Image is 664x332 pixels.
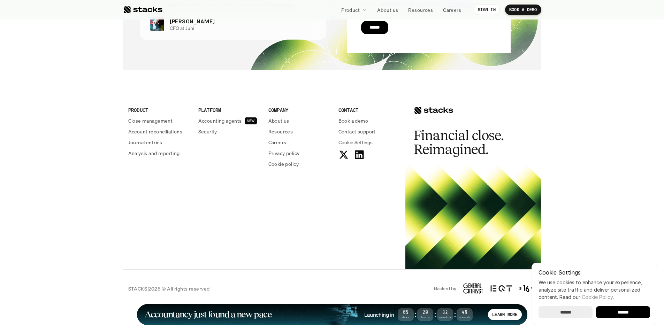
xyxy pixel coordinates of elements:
[437,311,453,315] span: 32
[338,139,373,146] button: Cookie Trigger
[137,304,527,325] a: Accountancy just found a new paceLaunching in05Days:20Hours:32Minutes:49SecondsLEARN MORE
[268,160,330,168] a: Cookie policy
[338,117,368,124] p: Book a demo
[82,161,113,166] a: Privacy Policy
[453,310,457,318] strong: :
[338,128,400,135] a: Contact support
[492,312,517,317] p: LEARN MORE
[170,17,215,25] p: [PERSON_NAME]
[398,311,414,315] span: 05
[128,117,190,124] a: Close management
[478,7,496,12] p: SIGN IN
[417,316,433,318] span: Hours
[582,294,613,300] a: Cookie Policy
[539,279,650,301] p: We use cookies to enhance your experience, analyze site traffic and deliver personalized content.
[443,6,461,14] p: Careers
[268,139,287,146] p: Careers
[145,310,272,318] h1: Accountancy just found a new pace
[433,310,437,318] strong: :
[414,129,518,156] h2: Financial close. Reimagined.
[198,128,260,135] a: Security
[247,119,255,123] h2: NEW
[434,286,456,292] p: Backed by
[268,128,330,135] a: Resources
[198,117,260,124] a: Accounting agentsNEW
[128,139,190,146] a: Journal entries
[341,6,360,14] p: Product
[128,149,190,157] a: Analysis and reporting
[457,316,473,318] span: Seconds
[539,270,650,275] p: Cookie Settings
[505,5,541,15] a: BOOK A DEMO
[404,3,437,16] a: Resources
[408,6,433,14] p: Resources
[268,117,289,124] p: About us
[439,3,465,16] a: Careers
[398,316,414,318] span: Days
[128,139,162,146] p: Journal entries
[198,117,242,124] p: Accounting agents
[170,25,310,31] p: CFO at Juni
[474,5,500,15] a: SIGN IN
[198,106,260,114] p: PLATFORM
[559,294,614,300] span: Read our .
[128,106,190,114] p: PRODUCT
[198,128,217,135] p: Security
[338,106,400,114] p: CONTACT
[338,128,376,135] p: Contact support
[338,139,373,146] span: Cookie Settings
[268,106,330,114] p: COMPANY
[457,311,473,315] span: 49
[509,7,537,12] p: BOOK A DEMO
[268,149,300,157] p: Privacy policy
[268,128,293,135] p: Resources
[128,117,173,124] p: Close management
[417,311,433,315] span: 20
[268,139,330,146] a: Careers
[377,6,398,14] p: About us
[364,311,394,318] h4: Launching in
[414,310,417,318] strong: :
[128,128,190,135] a: Account reconciliations
[268,117,330,124] a: About us
[268,160,299,168] p: Cookie policy
[128,149,180,157] p: Analysis and reporting
[128,285,210,292] p: STACKS 2025 © All rights reserved
[373,3,402,16] a: About us
[268,149,330,157] a: Privacy policy
[338,117,400,124] a: Book a demo
[437,316,453,318] span: Minutes
[128,128,183,135] p: Account reconciliations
